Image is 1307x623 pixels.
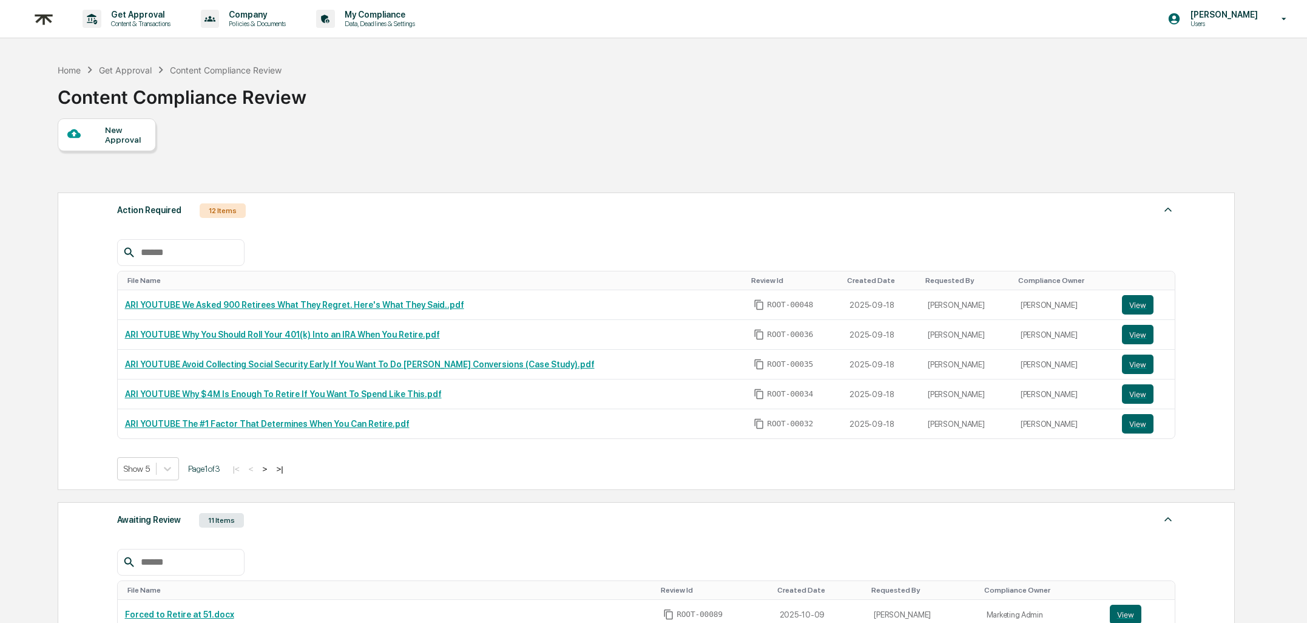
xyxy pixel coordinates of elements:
[1161,512,1175,526] img: caret
[200,203,246,218] div: 12 Items
[127,276,742,285] div: Toggle SortBy
[754,418,765,429] span: Copy Id
[1013,380,1115,409] td: [PERSON_NAME]
[925,276,1008,285] div: Toggle SortBy
[767,419,813,429] span: ROOT-00032
[1181,19,1264,28] p: Users
[1122,325,1153,344] button: View
[1122,414,1153,434] button: View
[754,389,765,400] span: Copy Id
[1122,414,1167,434] a: View
[767,300,813,310] span: ROOT-00048
[1018,276,1110,285] div: Toggle SortBy
[1013,320,1115,350] td: [PERSON_NAME]
[219,19,292,28] p: Policies & Documents
[125,330,440,339] a: ARI YOUTUBE Why You Should Roll Your 401(k) Into an IRA When You Retire.pdf
[99,65,152,75] div: Get Approval
[188,464,220,474] span: Page 1 of 3
[335,10,421,19] p: My Compliance
[777,586,862,594] div: Toggle SortBy
[219,10,292,19] p: Company
[754,299,765,310] span: Copy Id
[1161,202,1175,217] img: caret
[125,419,410,429] a: ARI YOUTUBE The #1 Factor That Determines When You Can Retire.pdf
[127,586,652,594] div: Toggle SortBy
[754,359,765,370] span: Copy Id
[677,610,723,619] span: ROOT-00089
[1122,384,1167,404] a: View
[847,276,916,285] div: Toggle SortBy
[259,464,271,474] button: >
[29,4,58,34] img: logo
[170,65,282,75] div: Content Compliance Review
[920,290,1013,320] td: [PERSON_NAME]
[842,320,920,350] td: 2025-09-18
[245,464,257,474] button: <
[661,586,767,594] div: Toggle SortBy
[1124,276,1170,285] div: Toggle SortBy
[1013,409,1115,438] td: [PERSON_NAME]
[117,202,181,218] div: Action Required
[1122,355,1167,374] a: View
[751,276,837,285] div: Toggle SortBy
[767,359,813,369] span: ROOT-00035
[101,10,177,19] p: Get Approval
[1013,350,1115,380] td: [PERSON_NAME]
[1013,290,1115,320] td: [PERSON_NAME]
[920,380,1013,409] td: [PERSON_NAME]
[58,65,81,75] div: Home
[920,350,1013,380] td: [PERSON_NAME]
[754,329,765,340] span: Copy Id
[1112,586,1170,594] div: Toggle SortBy
[105,125,146,145] div: New Approval
[920,409,1013,438] td: [PERSON_NAME]
[1122,295,1167,315] a: View
[767,389,813,399] span: ROOT-00034
[272,464,286,474] button: >|
[767,330,813,339] span: ROOT-00036
[871,586,974,594] div: Toggle SortBy
[1122,325,1167,344] a: View
[663,609,674,620] span: Copy Id
[1268,583,1301,616] iframe: Open customer support
[58,77,306,108] div: Content Compliance Review
[125,610,234,619] a: Forced to Retire at 51.docx
[842,290,920,320] td: 2025-09-18
[1122,295,1153,315] button: View
[842,380,920,409] td: 2025-09-18
[199,513,244,528] div: 11 Items
[920,320,1013,350] td: [PERSON_NAME]
[1122,384,1153,404] button: View
[229,464,243,474] button: |<
[1181,10,1264,19] p: [PERSON_NAME]
[101,19,177,28] p: Content & Transactions
[125,300,464,310] a: ARI YOUTUBE We Asked 900 Retirees What They Regret. Here's What They Said..pdf
[984,586,1098,594] div: Toggle SortBy
[117,512,181,528] div: Awaiting Review
[842,409,920,438] td: 2025-09-18
[335,19,421,28] p: Data, Deadlines & Settings
[842,350,920,380] td: 2025-09-18
[125,359,595,369] a: ARI YOUTUBE Avoid Collecting Social Security Early If You Want To Do [PERSON_NAME] Conversions (C...
[125,389,442,399] a: ARI YOUTUBE Why $4M Is Enough To Retire If You Want To Spend Like This.pdf
[1122,355,1153,374] button: View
